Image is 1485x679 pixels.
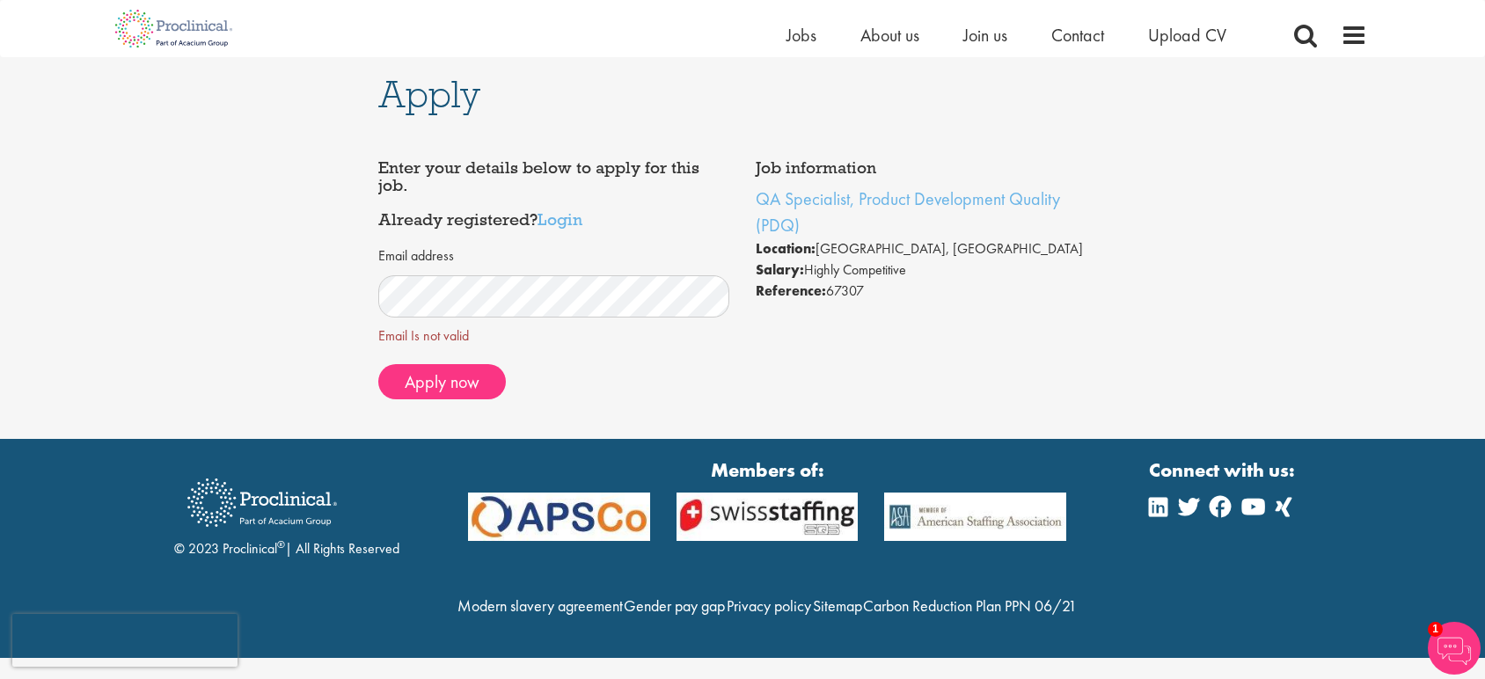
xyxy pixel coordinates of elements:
a: Join us [963,24,1007,47]
a: Sitemap [813,595,862,616]
a: Modern slavery agreement [457,595,623,616]
strong: Members of: [468,456,1066,484]
a: Contact [1051,24,1104,47]
a: Upload CV [1148,24,1226,47]
div: © 2023 Proclinical | All Rights Reserved [174,465,399,559]
strong: Location: [756,239,816,258]
img: Proclinical Recruitment [174,466,350,539]
li: 67307 [756,281,1108,302]
li: [GEOGRAPHIC_DATA], [GEOGRAPHIC_DATA] [756,238,1108,259]
h4: Enter your details below to apply for this job. Already registered? [378,159,730,229]
span: 1 [1428,622,1443,637]
a: About us [860,24,919,47]
h4: Job information [756,159,1108,177]
a: Gender pay gap [624,595,725,616]
strong: Salary: [756,260,804,279]
a: QA Specialist, Product Development Quality (PDQ) [756,187,1060,237]
span: Apply [378,70,480,118]
label: Email address [378,246,454,266]
li: Highly Competitive [756,259,1108,281]
img: Chatbot [1428,622,1481,675]
img: APSCo [871,493,1079,541]
span: Email Is not valid [378,326,730,347]
a: Login [538,208,582,230]
strong: Connect with us: [1149,456,1298,484]
iframe: reCAPTCHA [12,614,238,667]
a: Carbon Reduction Plan PPN 06/21 [863,595,1077,616]
strong: Reference: [756,281,826,300]
span: Apply now [405,370,479,393]
button: Apply now [378,364,506,399]
img: APSCo [455,493,663,541]
sup: ® [277,537,285,551]
a: Jobs [786,24,816,47]
a: Privacy policy [727,595,811,616]
img: APSCo [663,493,872,541]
